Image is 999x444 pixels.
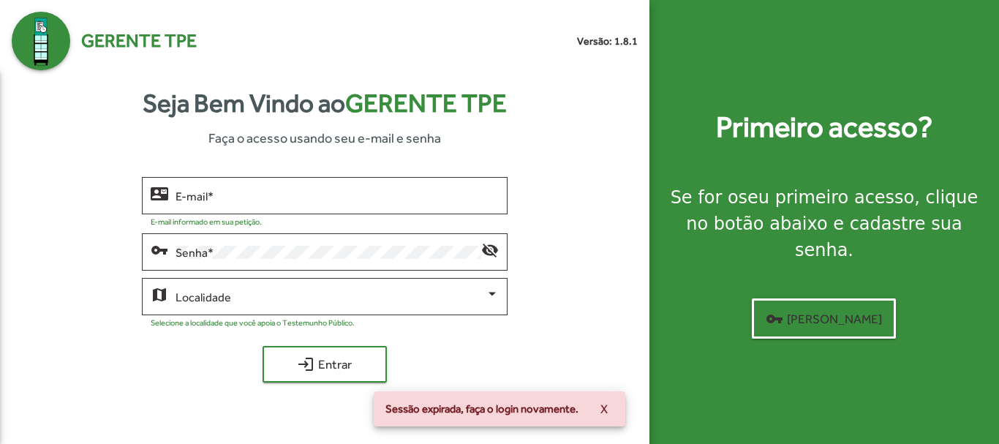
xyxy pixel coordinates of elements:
strong: seu primeiro acesso [739,187,915,208]
div: Se for o , clique no botão abaixo e cadastre sua senha. [667,184,981,263]
button: [PERSON_NAME] [752,298,896,339]
span: Gerente TPE [345,89,507,118]
span: Gerente TPE [81,27,197,55]
img: Logo Gerente [12,12,70,70]
span: Faça o acesso usando seu e-mail e senha [208,128,441,148]
mat-icon: vpn_key [151,241,168,258]
mat-icon: map [151,285,168,303]
button: X [589,396,619,422]
strong: Seja Bem Vindo ao [143,84,507,123]
strong: Primeiro acesso? [716,105,932,149]
small: Versão: 1.8.1 [577,34,638,49]
span: X [600,396,608,422]
mat-hint: E-mail informado em sua petição. [151,217,262,226]
mat-hint: Selecione a localidade que você apoia o Testemunho Público. [151,318,355,327]
span: [PERSON_NAME] [766,306,882,332]
mat-icon: visibility_off [481,241,499,258]
span: Entrar [276,351,374,377]
button: Entrar [263,346,387,383]
mat-icon: vpn_key [766,310,783,328]
span: Sessão expirada, faça o login novamente. [385,402,578,416]
mat-icon: login [297,355,314,373]
mat-icon: contact_mail [151,184,168,202]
